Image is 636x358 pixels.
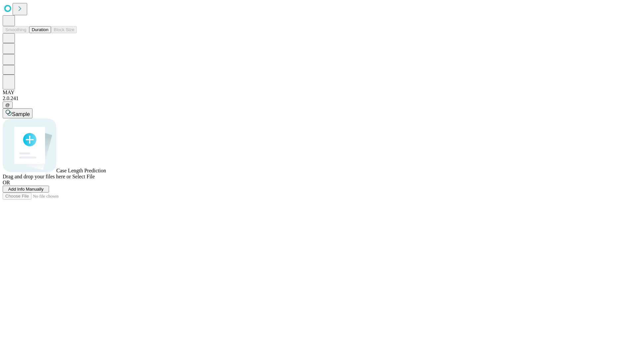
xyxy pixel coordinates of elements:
[3,95,633,101] div: 2.0.241
[3,186,49,193] button: Add Info Manually
[3,101,13,108] button: @
[56,168,106,173] span: Case Length Prediction
[3,89,633,95] div: MAY
[12,111,30,117] span: Sample
[3,26,29,33] button: Smoothing
[29,26,51,33] button: Duration
[3,174,71,179] span: Drag and drop your files here or
[72,174,95,179] span: Select File
[51,26,77,33] button: Block Size
[8,187,44,192] span: Add Info Manually
[3,180,10,185] span: OR
[5,102,10,107] span: @
[3,108,32,118] button: Sample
